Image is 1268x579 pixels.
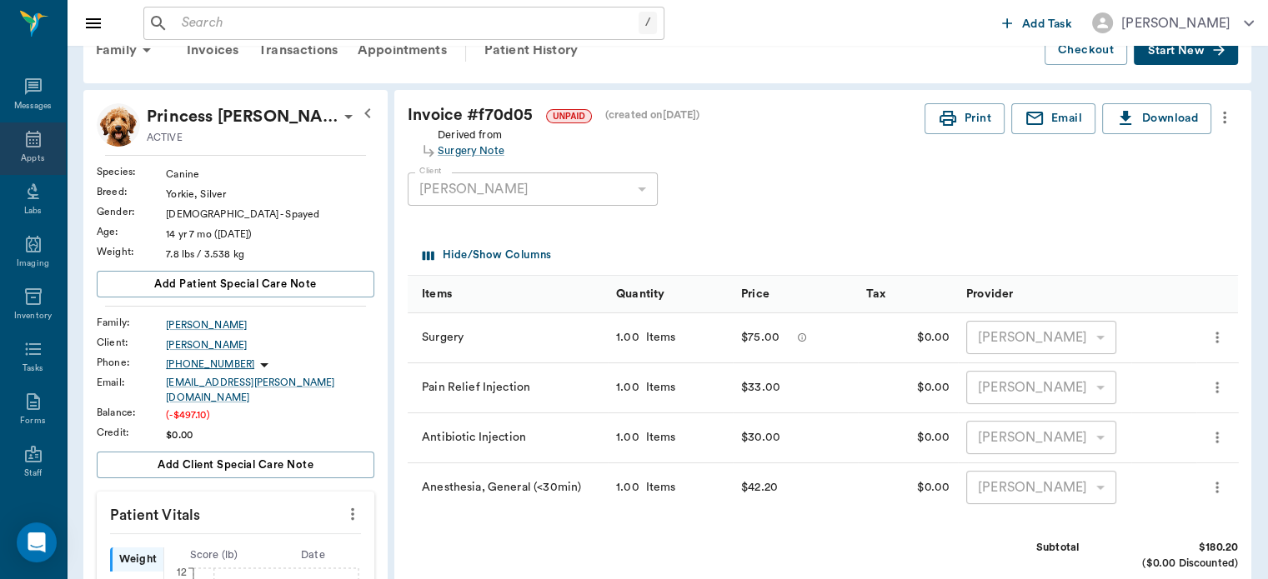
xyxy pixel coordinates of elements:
div: Weight [110,547,163,572]
div: (-$497.10) [166,407,374,422]
button: [PERSON_NAME] [1079,7,1267,38]
a: [EMAIL_ADDRESS][PERSON_NAME][DOMAIN_NAME] [166,375,374,405]
div: Imaging [17,257,49,270]
img: Profile Image [97,103,140,147]
button: Download [1102,103,1211,134]
div: $30.00 [741,425,780,450]
div: Tax [858,275,958,312]
div: [PERSON_NAME] [966,471,1116,504]
div: 1.00 [616,429,639,446]
div: $33.00 [741,375,780,400]
button: more [1205,473,1230,502]
span: Add patient Special Care Note [154,275,316,293]
button: Close drawer [77,7,110,40]
div: [PERSON_NAME] [966,321,1116,354]
div: Gender : [97,204,166,219]
div: [DEMOGRAPHIC_DATA] - Spayed [166,207,374,222]
span: Add client Special Care Note [158,456,313,474]
div: Invoice # f70d05 [408,103,925,127]
div: Items [639,329,676,346]
div: / [639,12,657,34]
a: Invoices [177,30,248,70]
div: Appts [21,152,44,165]
div: Balance : [97,405,166,420]
p: [PHONE_NUMBER] [166,357,254,372]
div: $0.00 [166,427,374,442]
button: message [793,325,811,350]
div: Items [422,271,452,317]
div: Quantity [608,275,733,312]
div: ($0.00 Discounted) [1113,556,1238,572]
div: (created on [DATE] ) [605,107,700,123]
div: $180.20 [1113,540,1238,556]
div: [PERSON_NAME] [966,421,1116,454]
div: $0.00 [858,313,958,363]
div: Labs [24,205,42,217]
button: more [339,500,366,528]
button: more [1205,323,1230,352]
div: Provider [958,275,1131,312]
div: Princess O'brien [147,103,338,130]
div: Open Intercom Messenger [17,522,57,562]
div: Inventory [14,310,52,322]
div: Items [639,379,676,396]
tspan: 12 [177,567,187,577]
div: 1.00 [616,329,639,346]
div: 7.8 lbs / 3.538 kg [166,247,374,262]
div: Breed : [97,184,166,199]
div: Derived from [438,124,504,159]
div: Staff [24,467,42,480]
div: $75.00 [741,325,779,350]
a: [PERSON_NAME] [166,317,374,332]
div: Items [408,275,608,312]
div: 14 yr 7 mo ([DATE]) [166,227,374,242]
div: [PERSON_NAME] [1121,13,1230,33]
div: Items [639,479,676,496]
a: Patient History [474,30,588,70]
a: Appointments [348,30,457,70]
div: Phone : [97,355,166,370]
button: Add patient Special Care Note [97,271,374,297]
div: Anesthesia, General (<30min) [408,463,608,513]
a: Transactions [248,30,348,70]
div: [PERSON_NAME] [408,172,658,206]
div: Canine [166,167,374,182]
div: Messages [14,100,53,112]
div: Price [741,271,769,317]
div: Surgery [408,313,608,363]
div: Email : [97,375,166,390]
button: Add client Special Care Note [97,452,374,478]
div: Weight : [97,244,166,259]
button: more [1205,423,1230,452]
div: Forms [20,415,45,427]
label: Client [419,165,442,177]
div: Tax [866,271,885,317]
p: ACTIVE [147,130,183,145]
button: Add Task [995,7,1079,38]
div: Family [86,30,167,70]
button: more [1205,373,1230,402]
p: Patient Vitals [97,492,374,533]
div: $0.00 [858,413,958,463]
button: Email [1011,103,1095,134]
div: $0.00 [858,463,958,513]
div: Quantity [616,271,664,317]
button: Select columns [418,242,555,268]
div: $0.00 [858,363,958,413]
div: 1.00 [616,379,639,396]
div: Species : [97,164,166,179]
div: Items [639,429,676,446]
div: $42.20 [741,475,778,500]
div: 1.00 [616,479,639,496]
div: Client : [97,335,166,350]
a: [PERSON_NAME] [166,337,374,352]
div: Pain Relief Injection [408,363,608,413]
button: Print [925,103,1005,134]
span: UNPAID [547,110,591,122]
